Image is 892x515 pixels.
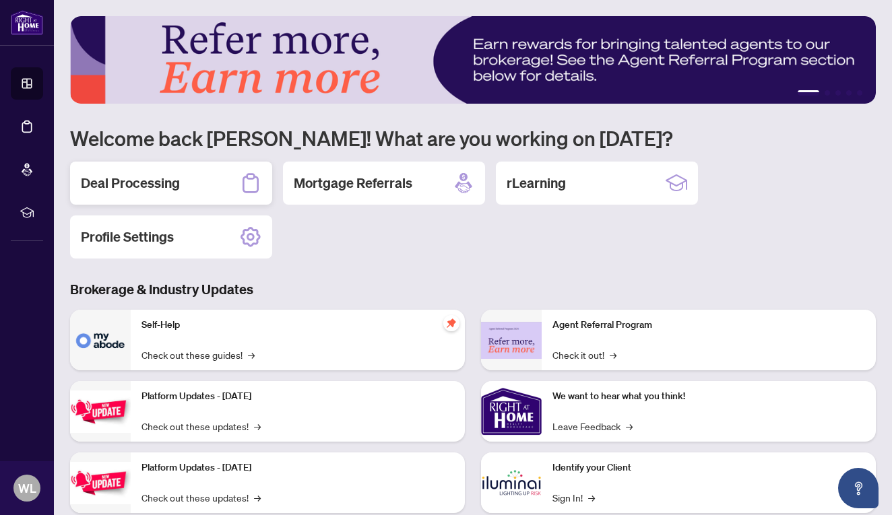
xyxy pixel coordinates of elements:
[254,419,261,434] span: →
[254,490,261,505] span: →
[18,479,36,497] span: WL
[610,347,616,362] span: →
[857,90,862,96] button: 5
[481,322,542,359] img: Agent Referral Program
[588,490,595,505] span: →
[552,460,865,475] p: Identify your Client
[552,347,616,362] a: Check it out!→
[11,10,43,35] img: logo
[141,347,255,362] a: Check out these guides!→
[141,460,454,475] p: Platform Updates - [DATE]
[846,90,852,96] button: 4
[838,468,879,508] button: Open asap
[552,419,633,434] a: Leave Feedback→
[481,452,542,513] img: Identify your Client
[70,16,876,104] img: Slide 0
[248,347,255,362] span: →
[70,390,131,433] img: Platform Updates - July 21, 2025
[70,310,131,370] img: Self-Help
[507,174,566,193] h2: rLearning
[70,125,876,151] h1: Welcome back [PERSON_NAME]! What are you working on [DATE]?
[141,419,261,434] a: Check out these updates!→
[552,389,865,404] p: We want to hear what you think!
[798,90,819,96] button: 1
[141,490,261,505] a: Check out these updates!→
[141,318,454,333] p: Self-Help
[70,462,131,504] img: Platform Updates - July 8, 2025
[443,315,459,331] span: pushpin
[141,389,454,404] p: Platform Updates - [DATE]
[481,381,542,442] img: We want to hear what you think!
[552,318,865,333] p: Agent Referral Program
[81,228,174,246] h2: Profile Settings
[81,174,180,193] h2: Deal Processing
[294,174,412,193] h2: Mortgage Referrals
[70,280,876,299] h3: Brokerage & Industry Updates
[626,419,633,434] span: →
[552,490,595,505] a: Sign In!→
[825,90,830,96] button: 2
[835,90,841,96] button: 3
